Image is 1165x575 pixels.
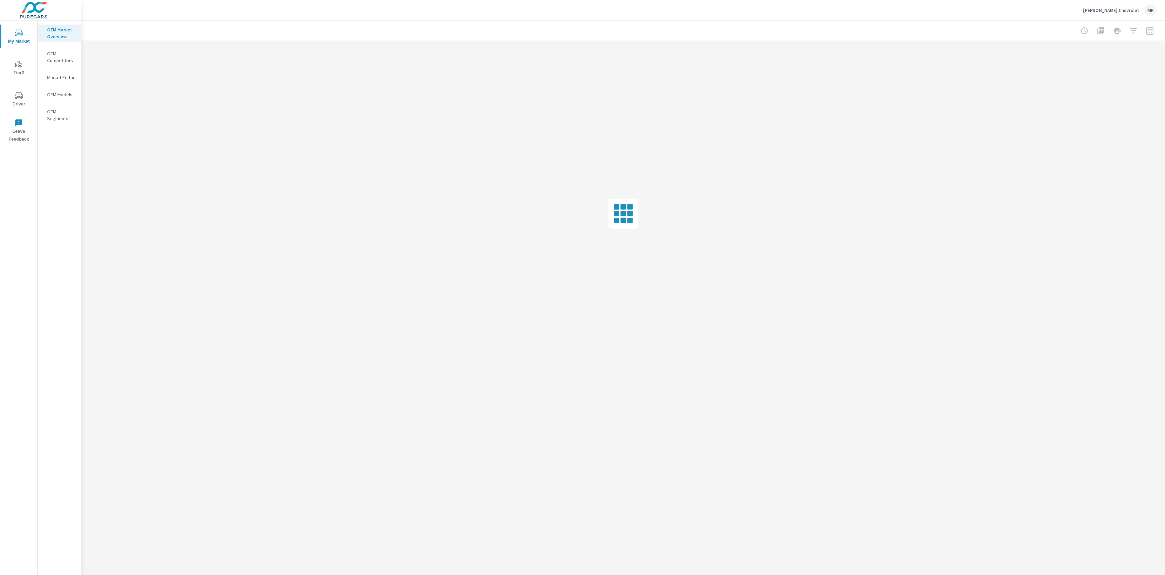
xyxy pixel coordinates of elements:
[1145,4,1157,16] div: ME
[1083,7,1139,13] p: [PERSON_NAME] Chevrolet
[0,20,37,146] div: nav menu
[47,74,75,81] p: Market Editor
[47,108,75,122] p: OEM Segments
[2,60,35,77] span: Tier2
[38,48,81,66] div: OEM Competitors
[38,106,81,124] div: OEM Segments
[38,89,81,100] div: OEM Models
[2,91,35,108] span: Driver
[38,72,81,83] div: Market Editor
[47,26,75,40] p: OEM Market Overview
[2,29,35,45] span: My Market
[47,50,75,64] p: OEM Competitors
[38,25,81,42] div: OEM Market Overview
[47,91,75,98] p: OEM Models
[2,119,35,143] span: Leave Feedback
